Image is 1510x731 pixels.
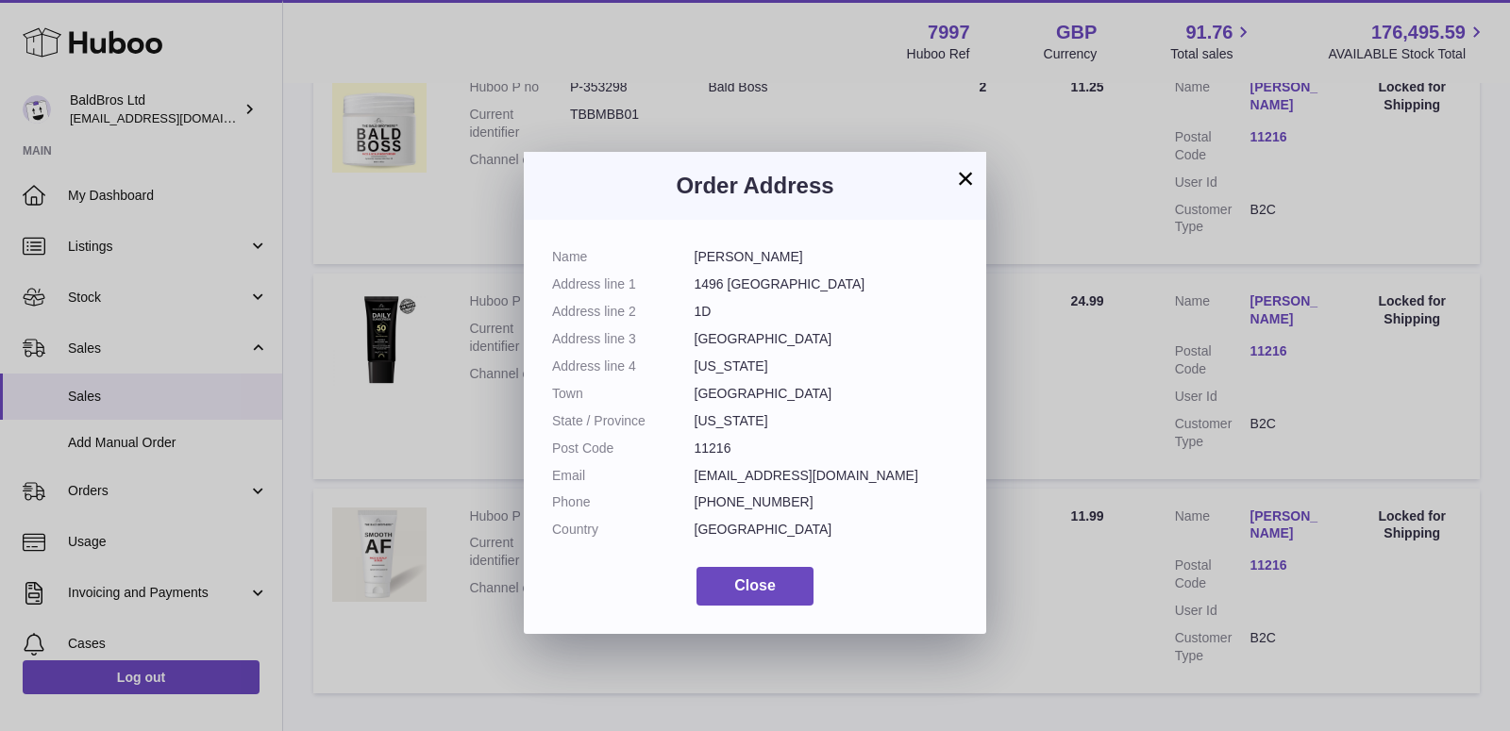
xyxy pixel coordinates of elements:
dt: Post Code [552,440,695,457]
h3: Order Address [552,171,958,201]
dt: Address line 4 [552,357,695,375]
dt: Email [552,467,695,485]
dt: Address line 3 [552,330,695,348]
dt: State / Province [552,412,695,430]
dt: Address line 2 [552,303,695,321]
dt: Country [552,521,695,539]
dd: 11216 [695,440,959,457]
button: Close [696,567,814,606]
dd: 1496 [GEOGRAPHIC_DATA] [695,275,959,293]
dt: Address line 1 [552,275,695,293]
dt: Name [552,248,695,266]
dd: [EMAIL_ADDRESS][DOMAIN_NAME] [695,467,959,485]
dd: [GEOGRAPHIC_DATA] [695,385,959,403]
dd: [GEOGRAPHIC_DATA] [695,330,959,348]
dt: Town [552,385,695,403]
dt: Phone [552,493,695,511]
dd: 1D [695,303,959,321]
dd: [PERSON_NAME] [695,248,959,266]
dd: [GEOGRAPHIC_DATA] [695,521,959,539]
button: × [954,167,977,190]
dd: [US_STATE] [695,412,959,430]
dd: [PHONE_NUMBER] [695,493,959,511]
span: Close [734,577,776,593]
dd: [US_STATE] [695,357,959,375]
